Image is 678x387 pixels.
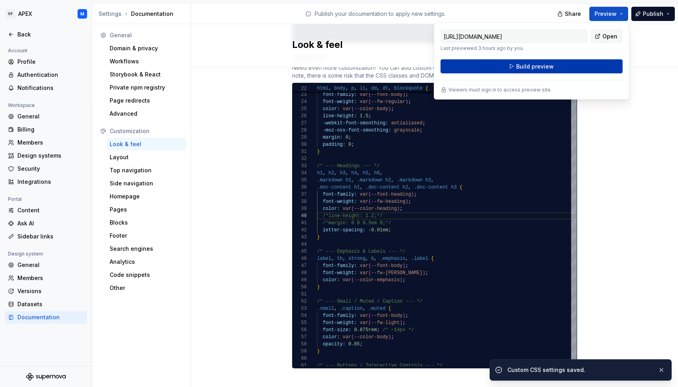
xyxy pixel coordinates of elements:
[323,113,357,119] span: line-height:
[346,170,348,176] span: ,
[110,153,183,161] div: Layout
[403,185,408,190] span: h2
[292,262,307,269] div: 47
[354,327,377,333] span: 0.875rem
[317,177,343,183] span: .markdown
[106,42,186,55] a: Domain & privacy
[405,92,408,97] span: ;
[388,106,391,112] span: )
[368,192,371,197] span: (
[323,327,351,333] span: font-size:
[5,217,87,230] a: Ask AI
[292,334,307,341] div: 57
[17,165,84,173] div: Security
[400,320,403,326] span: )
[394,86,422,91] span: blockquote
[292,326,307,334] div: 56
[380,170,382,176] span: ,
[380,256,405,261] span: .emphasis
[110,97,183,105] div: Page redirects
[371,86,377,91] span: dd
[405,99,408,105] span: )
[292,227,307,234] div: 42
[391,106,394,112] span: ;
[106,107,186,120] a: Advanced
[292,38,568,51] h2: Look & feel
[292,234,307,241] div: 43
[360,86,365,91] span: li
[386,177,391,183] span: h2
[292,141,307,148] div: 30
[323,99,357,105] span: font-weight:
[348,256,365,261] span: strong
[516,63,554,71] span: Build preview
[589,7,628,21] button: Preview
[292,241,307,248] div: 44
[323,220,391,226] span: /*margin: 0 0 0.5em 0;*/
[110,193,183,200] div: Homepage
[422,120,425,126] span: ;
[403,92,405,97] span: )
[323,92,357,97] span: font-family:
[343,277,351,283] span: var
[106,138,186,151] a: Look & feel
[110,84,183,92] div: Private npm registry
[383,327,414,333] span: /* ~14px */
[5,149,87,162] a: Design systems
[292,191,307,198] div: 37
[371,192,411,197] span: --font-heading
[397,206,400,212] span: )
[334,170,337,176] span: ,
[110,57,183,65] div: Workflows
[323,128,391,133] span: -moz-osx-font-smoothing:
[110,245,183,253] div: Search engines
[331,256,334,261] span: ,
[292,312,307,319] div: 54
[441,45,588,51] p: Last previewed 3 hours ago by you.
[343,334,351,340] span: var
[351,170,357,176] span: h4
[292,120,307,127] div: 27
[17,287,84,295] div: Versions
[292,319,307,326] div: 55
[106,242,186,255] a: Search engines
[292,276,307,284] div: 49
[405,263,408,269] span: ;
[5,162,87,175] a: Security
[317,306,334,311] span: .small
[323,320,357,326] span: font-weight:
[292,198,307,205] div: 38
[110,166,183,174] div: Top navigation
[317,163,380,169] span: /* --- Headings --- */
[400,206,403,212] span: ;
[323,192,357,197] span: font-family:
[414,185,448,190] span: .doc-content
[17,274,84,282] div: Members
[391,177,394,183] span: ,
[368,320,371,326] span: (
[351,177,354,183] span: ,
[5,175,87,188] a: Integrations
[329,86,331,91] span: ,
[17,261,84,269] div: General
[346,177,351,183] span: h1
[110,271,183,279] div: Code snippets
[17,84,84,92] div: Notifications
[460,185,462,190] span: {
[420,128,422,133] span: ;
[5,249,46,259] div: Design system
[292,155,307,162] div: 32
[317,299,422,304] span: /* --- Small / Muted / Caption --- */
[343,206,351,212] span: var
[391,120,422,126] span: antialiased
[351,334,354,340] span: (
[99,10,122,18] div: Settings
[323,263,357,269] span: font-family:
[334,306,337,311] span: ,
[317,284,320,290] span: }
[292,112,307,120] div: 26
[110,219,183,227] div: Blocks
[354,334,388,340] span: --color-body
[323,135,342,140] span: margin:
[368,113,371,119] span: ;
